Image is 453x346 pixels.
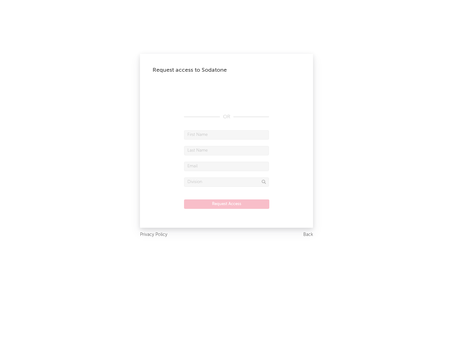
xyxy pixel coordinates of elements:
button: Request Access [184,199,269,209]
input: Last Name [184,146,269,155]
input: Email [184,162,269,171]
div: OR [184,113,269,121]
a: Back [303,231,313,239]
a: Privacy Policy [140,231,167,239]
input: First Name [184,130,269,140]
input: Division [184,177,269,187]
div: Request access to Sodatone [153,66,300,74]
